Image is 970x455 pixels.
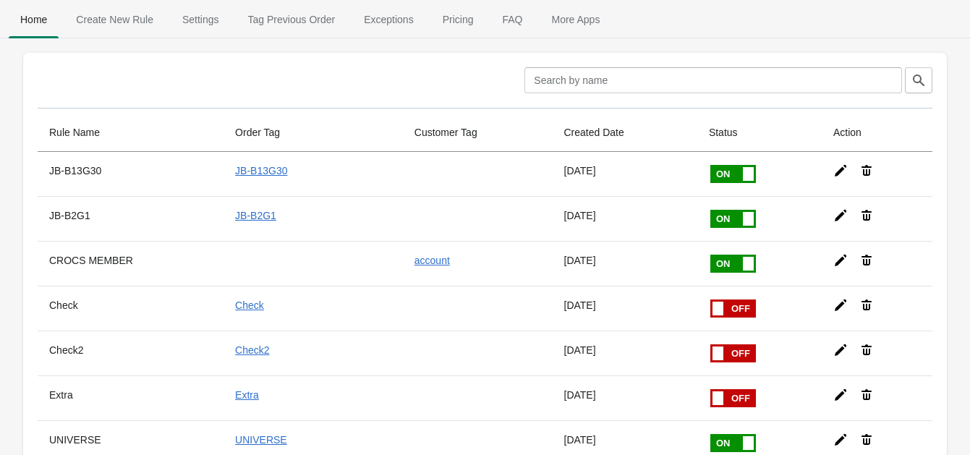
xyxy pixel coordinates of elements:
th: Extra [38,375,224,420]
th: Check [38,286,224,331]
a: Check [235,299,264,311]
button: Settings [168,1,234,38]
td: [DATE] [553,152,697,196]
span: Settings [171,7,231,33]
span: FAQ [490,7,534,33]
span: Pricing [431,7,485,33]
td: [DATE] [553,241,697,286]
span: Tag Previous Order [237,7,347,33]
a: JB-B13G30 [235,165,287,177]
a: UNIVERSE [235,434,287,446]
td: [DATE] [553,196,697,241]
td: [DATE] [553,375,697,420]
th: CROCS MEMBER [38,241,224,286]
th: Created Date [553,114,697,152]
th: Rule Name [38,114,224,152]
button: Home [6,1,61,38]
td: [DATE] [553,286,697,331]
th: Check2 [38,331,224,375]
th: JB-B2G1 [38,196,224,241]
a: Extra [235,389,259,401]
a: account [414,255,450,266]
button: Create_New_Rule [61,1,168,38]
th: Customer Tag [403,114,553,152]
span: Home [9,7,59,33]
span: More Apps [540,7,611,33]
span: Exceptions [352,7,425,33]
th: Action [822,114,932,152]
th: JB-B13G30 [38,152,224,196]
th: Order Tag [224,114,403,152]
th: Status [697,114,822,152]
td: [DATE] [553,331,697,375]
a: JB-B2G1 [235,210,276,221]
span: Create New Rule [64,7,165,33]
input: Search by name [524,67,902,93]
a: Check2 [235,344,269,356]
